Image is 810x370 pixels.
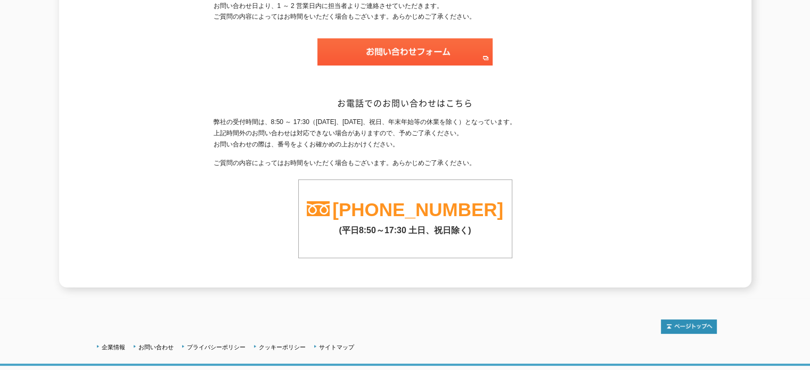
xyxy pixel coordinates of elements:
a: お問い合わせ [138,344,174,350]
a: [PHONE_NUMBER] [332,199,503,220]
img: お問い合わせフォーム [317,38,493,65]
p: お問い合わせ日より、1 ～ 2 営業日内に担当者よりご連絡させていただきます。 ご質問の内容によってはお時間をいただく場合もございます。あらかじめご了承ください。 [214,1,597,23]
a: クッキーポリシー [259,344,306,350]
p: (平日8:50～17:30 土日、祝日除く) [299,220,512,236]
p: 弊社の受付時間は、8:50 ～ 17:30（[DATE]、[DATE]、祝日、年末年始等の休業を除く）となっています。 上記時間外のお問い合わせは対応できない場合がありますので、予めご了承くださ... [214,117,597,150]
a: お問い合わせフォーム [317,56,493,63]
a: 企業情報 [102,344,125,350]
img: トップページへ [661,319,717,334]
a: プライバシーポリシー [187,344,246,350]
p: ご質問の内容によってはお時間をいただく場合もございます。あらかじめご了承ください。 [214,158,597,169]
a: サイトマップ [319,344,354,350]
h2: お電話でのお問い合わせはこちら [214,97,597,109]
